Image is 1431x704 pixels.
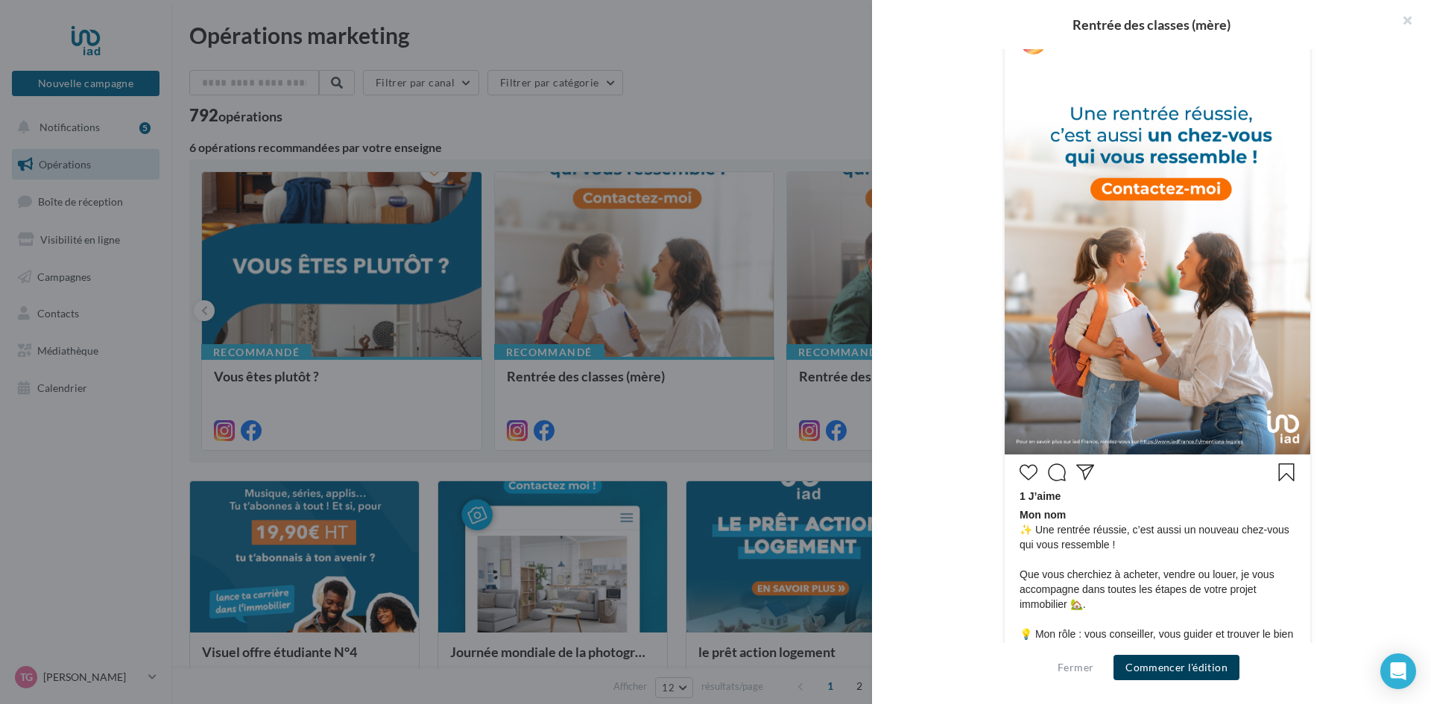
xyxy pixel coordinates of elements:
svg: Commenter [1048,463,1066,481]
span: ✨ Une rentrée réussie, c’est aussi un nouveau chez-vous qui vous ressemble ! Que vous cherchiez à... [1020,507,1295,701]
button: Commencer l'édition [1113,655,1239,680]
svg: Enregistrer [1277,463,1295,481]
div: Rentrée des classes (mère) [896,18,1407,31]
div: 1 J’aime [1020,489,1295,507]
svg: J’aime [1020,463,1037,481]
svg: Partager la publication [1076,463,1094,481]
div: Open Intercom Messenger [1380,653,1416,689]
span: Mon nom [1020,509,1066,521]
button: Fermer [1052,659,1099,676]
